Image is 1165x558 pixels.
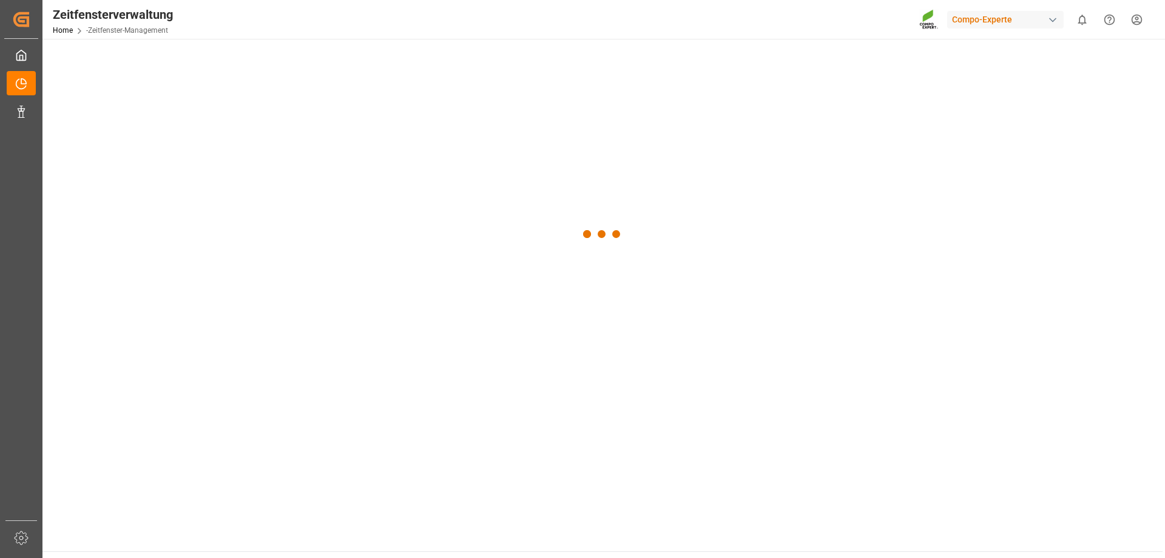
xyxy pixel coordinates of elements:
[947,8,1069,31] button: Compo-Experte
[1069,6,1096,33] button: zeige 0 neue Benachrichtigungen
[1096,6,1123,33] button: Hilfecenter
[952,15,1012,24] font: Compo-Experte
[919,9,939,30] img: Screenshot%202023-09-29%20at%2010.02.21.png_1712312052.png
[53,26,73,35] a: Home
[53,7,173,22] font: Zeitfensterverwaltung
